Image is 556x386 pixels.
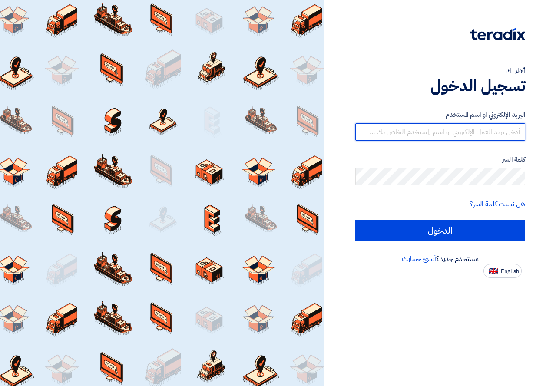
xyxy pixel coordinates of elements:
button: English [483,264,522,278]
h1: تسجيل الدخول [355,76,525,96]
img: Teradix logo [470,28,525,40]
img: en-US.png [489,268,498,274]
a: هل نسيت كلمة السر؟ [470,199,525,209]
input: أدخل بريد العمل الإلكتروني او اسم المستخدم الخاص بك ... [355,123,525,141]
input: الدخول [355,220,525,241]
label: كلمة السر [355,155,525,165]
label: البريد الإلكتروني او اسم المستخدم [355,110,525,120]
div: مستخدم جديد؟ [355,254,525,264]
span: English [501,268,519,274]
a: أنشئ حسابك [402,254,436,264]
div: أهلا بك ... [355,66,525,76]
